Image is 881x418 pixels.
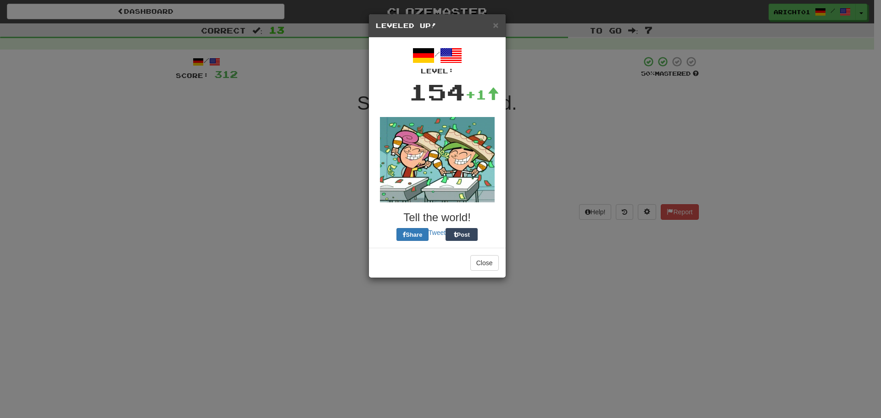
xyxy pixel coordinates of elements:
[409,76,465,108] div: 154
[429,229,446,236] a: Tweet
[380,117,495,202] img: fairly-odd-parents-da00311291977d55ff188899e898f38bf0ea27628e4b7d842fa96e17094d9a08.gif
[376,212,499,223] h3: Tell the world!
[446,228,478,241] button: Post
[376,67,499,76] div: Level:
[376,45,499,76] div: /
[396,228,429,241] button: Share
[376,21,499,30] h5: Leveled Up!
[493,20,498,30] span: ×
[493,20,498,30] button: Close
[465,85,499,104] div: +1
[470,255,499,271] button: Close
